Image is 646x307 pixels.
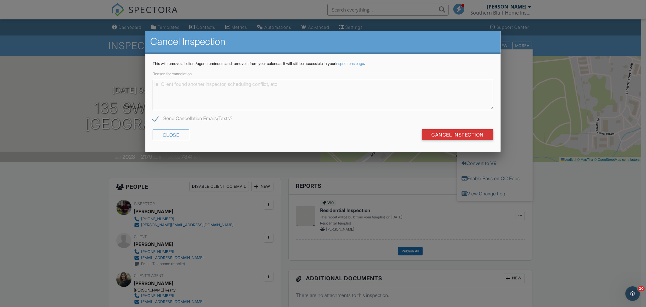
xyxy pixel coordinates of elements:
a: Inspections page [335,61,364,66]
label: Reason for cancelation [153,72,192,76]
span: 10 [638,286,645,291]
div: Close [153,129,189,140]
iframe: Intercom live chat [625,286,640,301]
h2: Cancel Inspection [150,35,496,48]
p: This will remove all client/agent reminders and remove it from your calendar. It will still be ac... [153,61,493,66]
label: Send Cancellation Emails/Texts? [153,116,232,123]
input: Cancel Inspection [422,129,494,140]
